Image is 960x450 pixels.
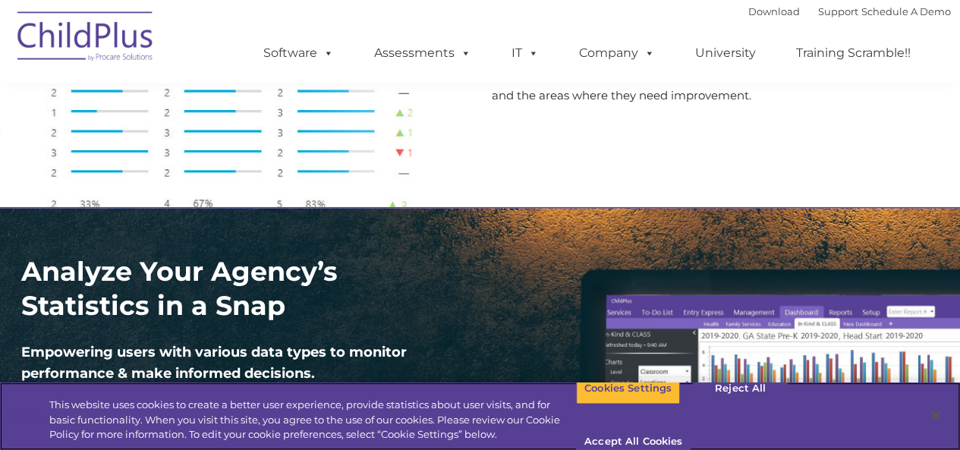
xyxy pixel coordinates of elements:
button: Cookies Settings [576,373,680,404]
a: Download [748,5,800,17]
strong: Analyze Your Agency’s Statistics in a Snap [21,255,338,322]
a: IT [496,38,554,68]
a: Software [248,38,349,68]
span: Empowering users with various data types to monitor performance & make informed decisions. [21,344,407,382]
img: ChildPlus by Procare Solutions [10,1,162,77]
font: | [748,5,951,17]
div: This website uses cookies to create a better user experience, provide statistics about user visit... [49,398,576,442]
button: Reject All [693,373,788,404]
a: Schedule A Demo [861,5,951,17]
a: Support [818,5,858,17]
a: Assessments [359,38,486,68]
a: Company [564,38,670,68]
button: Close [919,398,952,432]
a: University [680,38,771,68]
a: Training Scramble!! [781,38,926,68]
